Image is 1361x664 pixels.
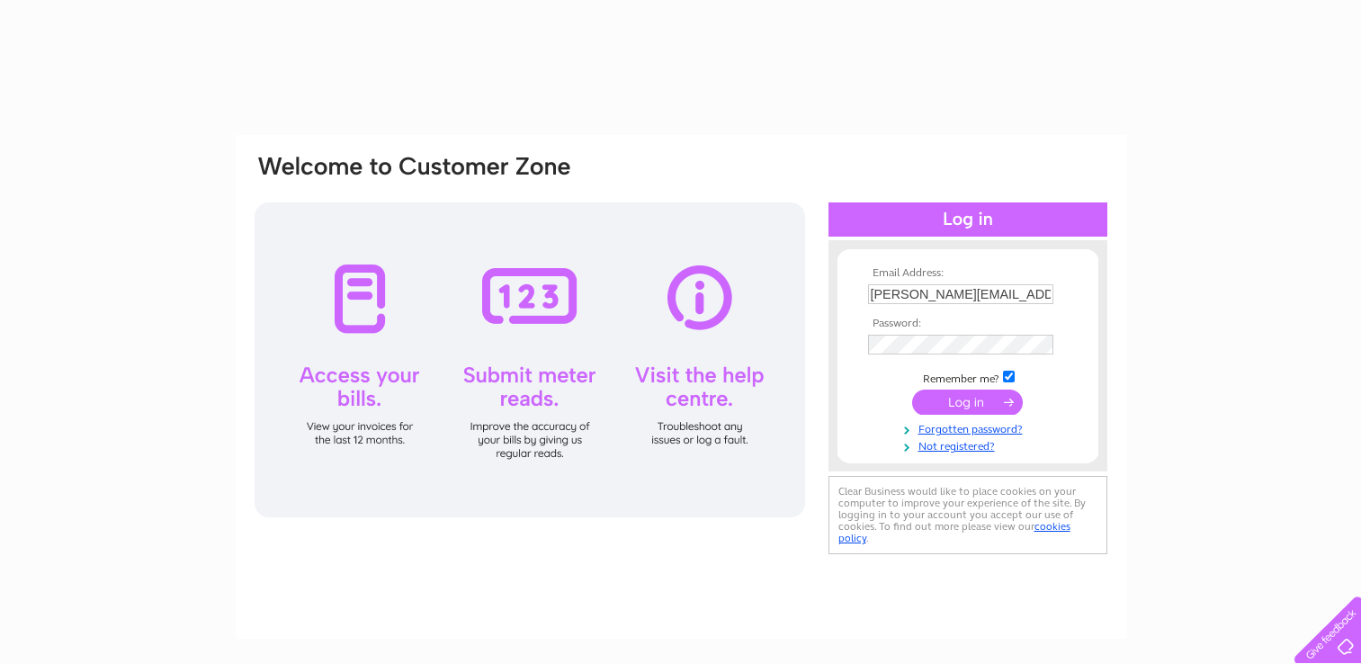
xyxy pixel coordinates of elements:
td: Remember me? [864,368,1072,386]
div: Clear Business would like to place cookies on your computer to improve your experience of the sit... [828,476,1107,554]
a: Not registered? [868,436,1072,453]
a: cookies policy [838,520,1070,544]
a: Forgotten password? [868,419,1072,436]
th: Email Address: [864,267,1072,280]
th: Password: [864,318,1072,330]
input: Submit [912,390,1023,415]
